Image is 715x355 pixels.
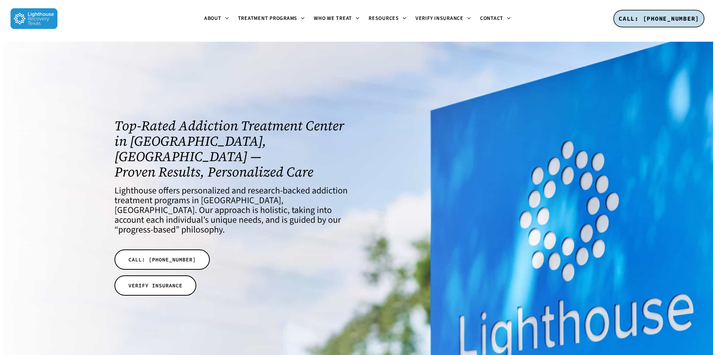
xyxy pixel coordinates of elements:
[128,256,196,263] span: CALL: [PHONE_NUMBER]
[411,16,476,22] a: Verify Insurance
[364,16,411,22] a: Resources
[204,15,221,22] span: About
[200,16,233,22] a: About
[233,16,310,22] a: Treatment Programs
[619,15,699,22] span: CALL: [PHONE_NUMBER]
[114,275,196,296] a: VERIFY INSURANCE
[238,15,298,22] span: Treatment Programs
[114,118,348,180] h1: Top-Rated Addiction Treatment Center in [GEOGRAPHIC_DATA], [GEOGRAPHIC_DATA] — Proven Results, Pe...
[128,282,182,289] span: VERIFY INSURANCE
[309,16,364,22] a: Who We Treat
[114,186,348,235] h4: Lighthouse offers personalized and research-backed addiction treatment programs in [GEOGRAPHIC_DA...
[118,223,176,236] a: progress-based
[480,15,503,22] span: Contact
[476,16,515,22] a: Contact
[369,15,399,22] span: Resources
[613,10,704,28] a: CALL: [PHONE_NUMBER]
[415,15,464,22] span: Verify Insurance
[11,8,57,29] img: Lighthouse Recovery Texas
[114,249,210,270] a: CALL: [PHONE_NUMBER]
[314,15,352,22] span: Who We Treat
